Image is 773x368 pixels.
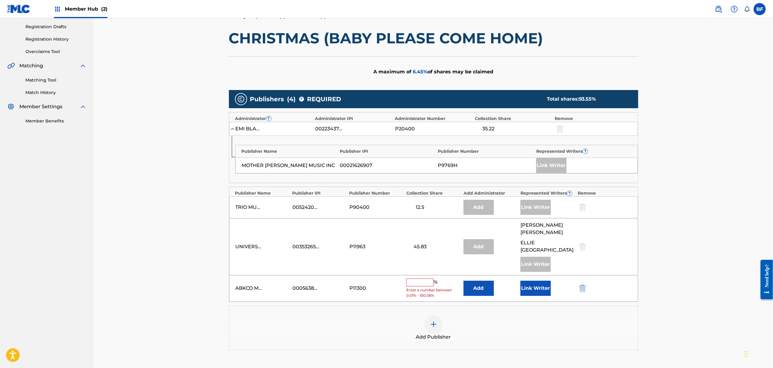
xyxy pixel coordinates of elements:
[754,3,766,15] div: User Menu
[406,287,460,298] span: Enter a number between 0.01% - 100.06%
[307,95,342,104] span: REQUIRED
[242,162,337,169] div: MOTHER [PERSON_NAME] MUSIC INC
[266,116,271,121] span: ?
[101,6,107,12] span: (2)
[744,6,750,12] div: Notifications
[315,115,392,122] div: Administrator IPI
[438,162,533,169] div: P9769H
[292,190,346,196] div: Publisher IPI
[235,115,312,122] div: Administrator
[416,333,451,341] span: Add Publisher
[520,281,551,296] button: Link Writer
[229,29,638,47] h1: CHRISTMAS (BABY PLEASE COME HOME)
[7,5,31,13] img: MLC Logo
[242,148,337,155] div: Publisher Name
[287,95,296,104] span: ( 4 )
[434,279,439,286] span: %
[25,118,87,124] a: Member Benefits
[340,162,435,169] div: 00021626907
[299,97,304,102] span: ?
[745,345,748,363] div: Drag
[229,56,638,87] div: A maximum of of shares may be claimed
[65,5,107,12] span: Member Hub
[520,190,575,196] div: Represented Writers
[230,126,236,132] img: expand-cell-toggle
[25,77,87,83] a: Matching Tool
[25,89,87,96] a: Match History
[464,281,494,296] button: Add
[25,49,87,55] a: Overclaims Tool
[430,321,437,328] img: add
[7,62,15,69] img: Matching
[520,222,574,236] span: [PERSON_NAME] [PERSON_NAME]
[438,148,534,155] div: Publisher Number
[583,149,588,154] span: ?
[349,190,404,196] div: Publisher Number
[731,5,738,13] img: help
[712,3,725,15] a: Public Search
[743,339,773,368] iframe: Chat Widget
[520,239,574,254] span: ELLIE [GEOGRAPHIC_DATA]
[395,115,472,122] div: Administrator Number
[413,69,428,75] span: 6.45 %
[406,190,461,196] div: Collection Share
[250,95,284,104] span: Publishers
[579,285,586,292] img: 12a2ab48e56ec057fbd8.svg
[756,255,773,304] iframe: Resource Center
[578,190,632,196] div: Remove
[19,103,62,110] span: Member Settings
[715,5,722,13] img: search
[579,96,596,102] span: 93.55 %
[728,3,740,15] div: Help
[19,62,43,69] span: Matching
[79,103,87,110] img: expand
[7,103,15,110] img: Member Settings
[464,190,518,196] div: Add Administrator
[567,191,572,196] span: ?
[79,62,87,69] img: expand
[235,190,289,196] div: Publisher Name
[237,95,245,103] img: publishers
[340,148,435,155] div: Publisher IPI
[475,115,552,122] div: Collection Share
[25,24,87,30] a: Registration Drafts
[547,95,626,103] div: Total shares:
[536,148,632,155] div: Represented Writers
[54,5,61,13] img: Top Rightsholders
[555,115,632,122] div: Remove
[25,36,87,42] a: Registration History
